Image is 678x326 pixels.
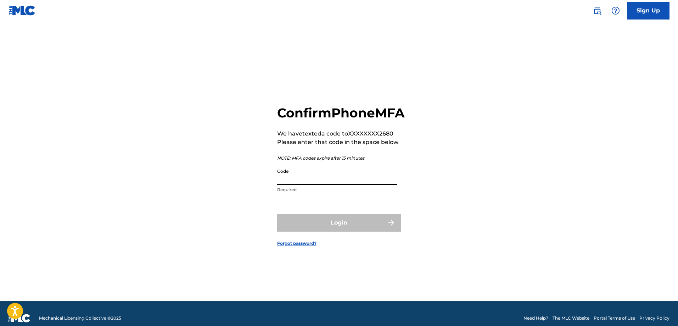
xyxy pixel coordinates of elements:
[277,187,397,193] p: Required
[590,4,604,18] a: Public Search
[277,105,405,121] h2: Confirm Phone MFA
[609,4,623,18] div: Help
[627,2,669,20] a: Sign Up
[639,315,669,321] a: Privacy Policy
[277,129,405,138] p: We have texted a code to XXXXXXXX2680
[523,315,548,321] a: Need Help?
[277,240,316,247] a: Forgot password?
[593,6,601,15] img: search
[9,5,36,16] img: MLC Logo
[611,6,620,15] img: help
[277,138,405,147] p: Please enter that code in the space below
[553,315,589,321] a: The MLC Website
[9,314,30,322] img: logo
[39,315,121,321] span: Mechanical Licensing Collective © 2025
[594,315,635,321] a: Portal Terms of Use
[277,155,405,161] p: NOTE: MFA codes expire after 15 minutes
